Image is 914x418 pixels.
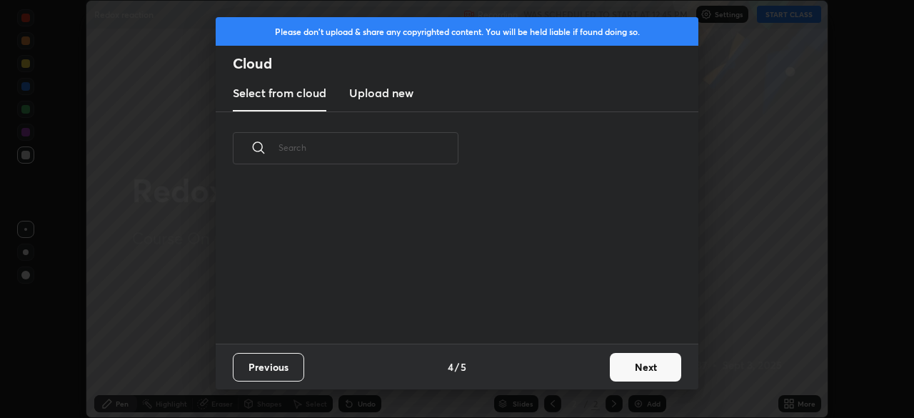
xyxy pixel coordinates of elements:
button: Next [610,353,681,382]
div: grid [216,181,681,344]
h3: Select from cloud [233,84,326,101]
div: Please don't upload & share any copyrighted content. You will be held liable if found doing so. [216,17,698,46]
button: Previous [233,353,304,382]
input: Search [278,117,458,178]
h2: Cloud [233,54,698,73]
h4: 4 [448,359,453,374]
h3: Upload new [349,84,413,101]
h4: / [455,359,459,374]
h4: 5 [461,359,466,374]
